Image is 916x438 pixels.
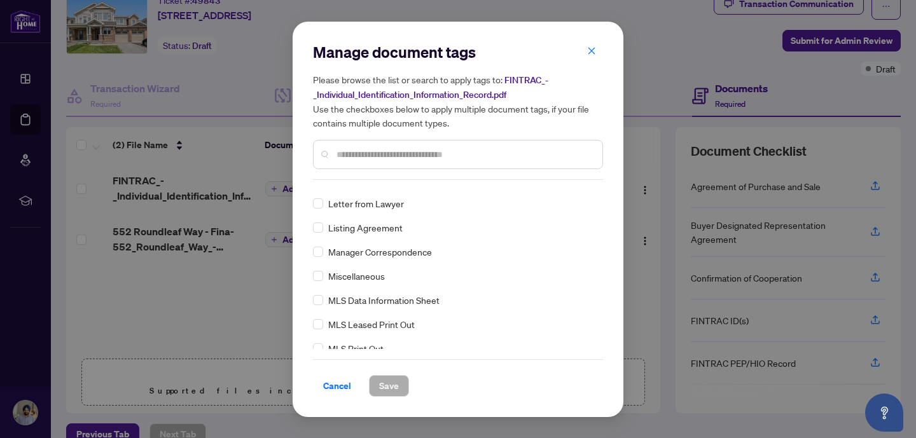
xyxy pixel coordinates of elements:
[313,74,548,100] span: FINTRAC_-_Individual_Identification_Information_Record.pdf
[328,221,403,235] span: Listing Agreement
[369,375,409,397] button: Save
[328,293,440,307] span: MLS Data Information Sheet
[323,376,351,396] span: Cancel
[587,46,596,55] span: close
[328,196,404,210] span: Letter from Lawyer
[328,341,384,355] span: MLS Print Out
[313,72,603,130] h5: Please browse the list or search to apply tags to: Use the checkboxes below to apply multiple doc...
[313,375,361,397] button: Cancel
[865,394,903,432] button: Open asap
[328,317,415,331] span: MLS Leased Print Out
[328,245,432,259] span: Manager Correspondence
[313,42,603,62] h2: Manage document tags
[328,269,385,283] span: Miscellaneous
